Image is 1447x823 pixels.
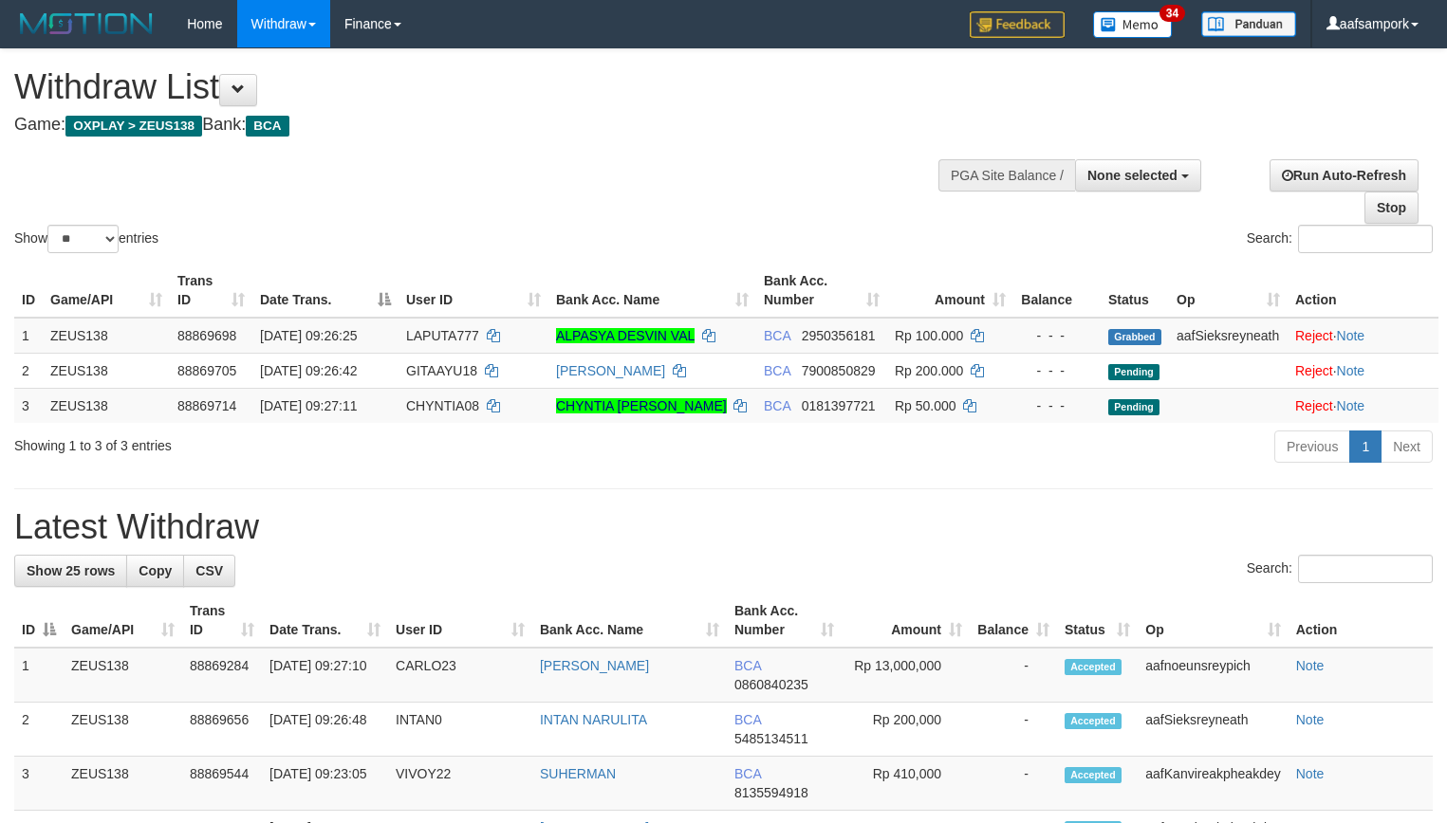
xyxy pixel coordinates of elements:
[970,757,1057,811] td: -
[406,328,479,343] span: LAPUTA777
[1288,318,1438,354] td: ·
[764,363,790,378] span: BCA
[47,225,119,253] select: Showentries
[388,703,532,757] td: INTAN0
[262,757,388,811] td: [DATE] 09:23:05
[1101,264,1169,318] th: Status
[182,703,262,757] td: 88869656
[734,766,761,781] span: BCA
[64,648,182,703] td: ZEUS138
[895,328,963,343] span: Rp 100.000
[126,555,184,587] a: Copy
[388,594,532,648] th: User ID: activate to sort column ascending
[14,9,158,38] img: MOTION_logo.png
[260,398,357,413] span: [DATE] 09:27:11
[1057,594,1138,648] th: Status: activate to sort column ascending
[1087,168,1178,183] span: None selected
[1065,767,1122,783] span: Accepted
[802,363,876,378] span: Copy 7900850829 to clipboard
[764,398,790,413] span: BCA
[734,658,761,673] span: BCA
[1295,398,1333,413] a: Reject
[1274,430,1350,463] a: Previous
[14,68,946,106] h1: Withdraw List
[548,264,756,318] th: Bank Acc. Name: activate to sort column ascending
[1021,326,1093,345] div: - - -
[727,594,842,648] th: Bank Acc. Number: activate to sort column ascending
[1270,159,1419,192] a: Run Auto-Refresh
[1075,159,1201,192] button: None selected
[177,328,236,343] span: 88869698
[260,363,357,378] span: [DATE] 09:26:42
[1138,648,1288,703] td: aafnoeunsreypich
[802,328,876,343] span: Copy 2950356181 to clipboard
[734,712,761,727] span: BCA
[43,264,170,318] th: Game/API: activate to sort column ascending
[1201,11,1296,37] img: panduan.png
[842,703,970,757] td: Rp 200,000
[1065,713,1122,729] span: Accepted
[1349,430,1382,463] a: 1
[1337,398,1365,413] a: Note
[842,757,970,811] td: Rp 410,000
[1288,353,1438,388] td: ·
[14,264,43,318] th: ID
[14,703,64,757] td: 2
[1169,264,1288,318] th: Op: activate to sort column ascending
[195,563,223,578] span: CSV
[938,159,1075,192] div: PGA Site Balance /
[1298,225,1433,253] input: Search:
[1247,555,1433,583] label: Search:
[1288,388,1438,423] td: ·
[14,318,43,354] td: 1
[556,328,695,343] a: ALPASYA DESVIN VAL
[556,363,665,378] a: [PERSON_NAME]
[540,766,616,781] a: SUHERMAN
[734,785,808,800] span: Copy 8135594918 to clipboard
[556,398,727,413] a: CHYNTIA [PERSON_NAME]
[1013,264,1101,318] th: Balance
[139,563,172,578] span: Copy
[540,712,647,727] a: INTAN NARULITA
[65,116,202,137] span: OXPLAY > ZEUS138
[734,677,808,692] span: Copy 0860840235 to clipboard
[14,225,158,253] label: Show entries
[895,363,963,378] span: Rp 200.000
[14,594,64,648] th: ID: activate to sort column descending
[14,429,588,455] div: Showing 1 to 3 of 3 entries
[43,353,170,388] td: ZEUS138
[1021,396,1093,415] div: - - -
[182,594,262,648] th: Trans ID: activate to sort column ascending
[842,648,970,703] td: Rp 13,000,000
[1289,594,1433,648] th: Action
[532,594,727,648] th: Bank Acc. Name: activate to sort column ascending
[734,731,808,746] span: Copy 5485134511 to clipboard
[842,594,970,648] th: Amount: activate to sort column ascending
[970,648,1057,703] td: -
[895,398,956,413] span: Rp 50.000
[887,264,1013,318] th: Amount: activate to sort column ascending
[1093,11,1173,38] img: Button%20Memo.svg
[1298,555,1433,583] input: Search:
[1169,318,1288,354] td: aafSieksreyneath
[1247,225,1433,253] label: Search:
[1108,399,1159,415] span: Pending
[14,555,127,587] a: Show 25 rows
[388,757,532,811] td: VIVOY22
[170,264,252,318] th: Trans ID: activate to sort column ascending
[177,363,236,378] span: 88869705
[406,363,477,378] span: GITAAYU18
[1288,264,1438,318] th: Action
[260,328,357,343] span: [DATE] 09:26:25
[1296,712,1325,727] a: Note
[27,563,115,578] span: Show 25 rows
[764,328,790,343] span: BCA
[970,594,1057,648] th: Balance: activate to sort column ascending
[1381,430,1433,463] a: Next
[183,555,235,587] a: CSV
[970,11,1065,38] img: Feedback.jpg
[64,703,182,757] td: ZEUS138
[1108,329,1161,345] span: Grabbed
[262,703,388,757] td: [DATE] 09:26:48
[1296,658,1325,673] a: Note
